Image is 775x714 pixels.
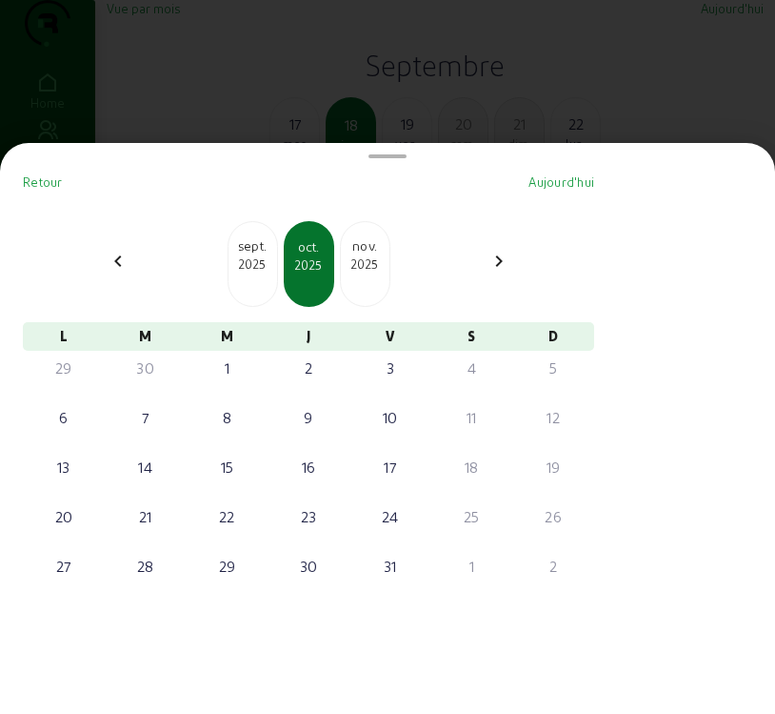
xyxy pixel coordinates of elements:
div: 18 [439,456,506,479]
div: 7 [112,406,179,429]
div: 31 [357,555,424,578]
div: nov. [341,236,389,255]
div: 1 [193,357,260,379]
div: 28 [112,555,179,578]
div: L [23,322,105,351]
div: 2 [275,357,342,379]
div: M [186,322,268,351]
div: 21 [112,505,179,528]
div: 9 [275,406,342,429]
div: 2025 [286,256,332,274]
div: 15 [193,456,260,479]
div: 25 [439,505,506,528]
div: 4 [439,357,506,379]
div: 30 [112,357,179,379]
div: 13 [30,456,97,479]
div: 3 [357,357,424,379]
div: 14 [112,456,179,479]
div: 2025 [341,255,389,273]
div: D [512,322,594,351]
div: 1 [439,555,506,578]
div: 11 [439,406,506,429]
div: 16 [275,456,342,479]
div: 19 [520,456,586,479]
div: 27 [30,555,97,578]
div: 2 [520,555,586,578]
div: V [349,322,431,351]
div: 30 [275,555,342,578]
div: M [105,322,187,351]
div: 10 [357,406,424,429]
div: J [268,322,349,351]
div: 20 [30,505,97,528]
div: 29 [30,357,97,379]
div: 5 [520,357,586,379]
div: 22 [193,505,260,528]
mat-icon: chevron_right [487,250,510,273]
div: 6 [30,406,97,429]
div: S [431,322,513,351]
span: Aujourd'hui [528,174,594,189]
div: 12 [520,406,586,429]
div: 17 [357,456,424,479]
div: 23 [275,505,342,528]
div: oct. [286,237,332,256]
div: 2025 [229,255,277,273]
span: Retour [23,174,63,189]
div: 8 [193,406,260,429]
div: 26 [520,505,586,528]
div: 29 [193,555,260,578]
mat-icon: chevron_left [107,250,129,273]
div: 24 [357,505,424,528]
div: sept. [229,236,277,255]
